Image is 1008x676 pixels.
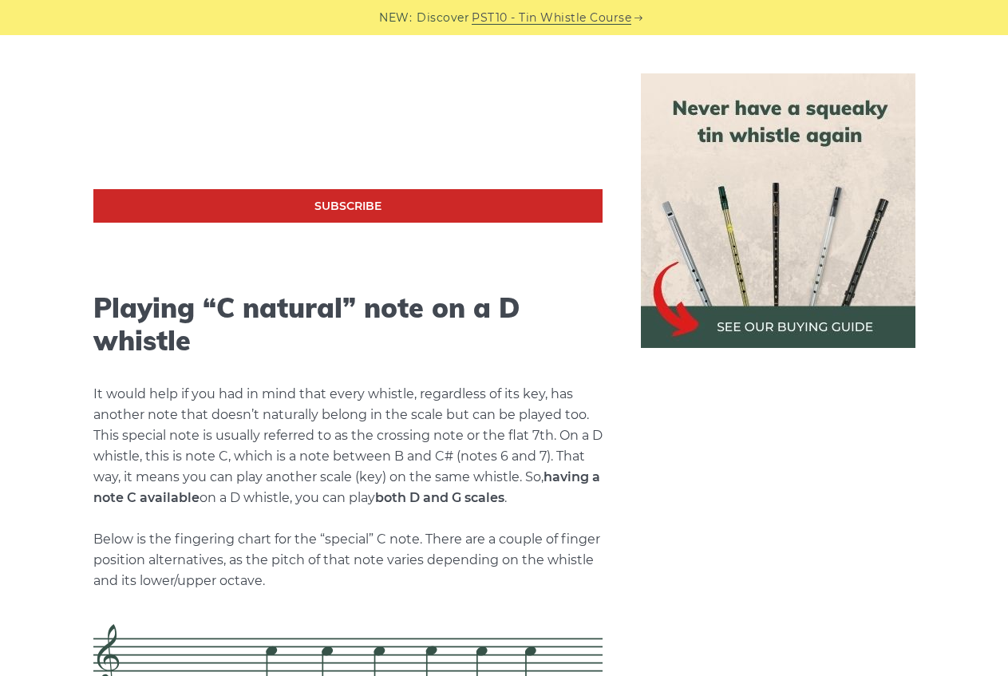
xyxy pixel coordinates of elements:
[93,384,603,591] p: It would help if you had in mind that every whistle, regardless of its key, has another note that...
[375,490,504,505] strong: both D and G scales
[379,9,412,27] span: NEW:
[641,73,915,348] img: tin whistle buying guide
[417,9,469,27] span: Discover
[93,292,603,358] h2: Playing “C natural” note on a D whistle
[93,189,603,223] a: Subscribe
[472,9,631,27] a: PST10 - Tin Whistle Course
